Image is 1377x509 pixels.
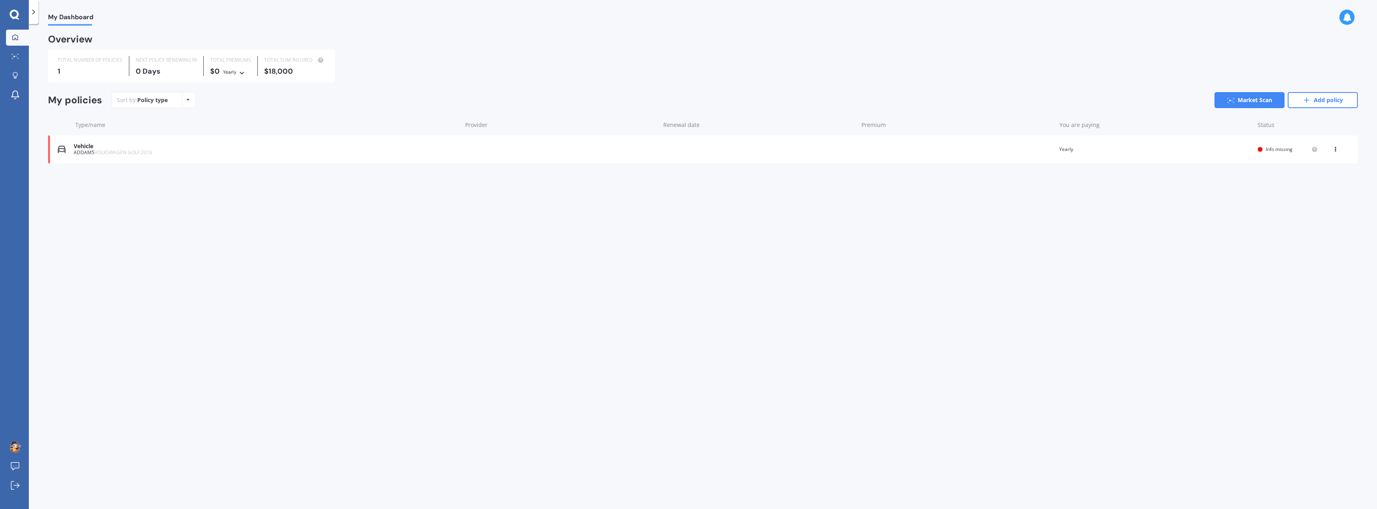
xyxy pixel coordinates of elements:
div: 0 Days [136,67,197,75]
div: TOTAL NUMBER OF POLICIES [58,56,122,64]
div: $18,000 [264,67,325,75]
div: Vehicle [74,143,458,150]
div: My policies [48,95,102,106]
div: Overview [48,35,92,43]
div: $0 [210,67,251,76]
div: Renewal date [663,121,855,129]
span: Info missing [1266,146,1293,153]
div: NEXT POLICY RENEWING IN [136,56,197,64]
div: Sort by: [117,96,168,104]
div: TOTAL PREMIUMS [210,56,251,64]
img: Vehicle [58,145,66,153]
a: Add policy [1288,92,1358,108]
img: ACg8ocIet89ENX6eupmPXzDq7ZAWrzX2B1biQbZp8by4bLjhXxjKz426=s96-c [9,441,21,453]
div: Premium [861,121,1053,129]
div: Yearly [1059,145,1251,153]
div: TOTAL SUM INSURED [264,56,325,64]
div: Policy type [137,96,168,104]
div: You are paying [1060,121,1251,129]
span: VOLKSWAGEN GOLF 2016 [94,149,152,156]
div: Type/name [75,121,459,129]
div: Yearly [223,68,237,76]
div: Status [1258,121,1318,129]
div: 1 [58,67,122,75]
div: ADDAM5 [74,150,458,155]
span: My Dashboard [48,13,93,24]
a: Market Scan [1214,92,1285,108]
div: Provider [465,121,657,129]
